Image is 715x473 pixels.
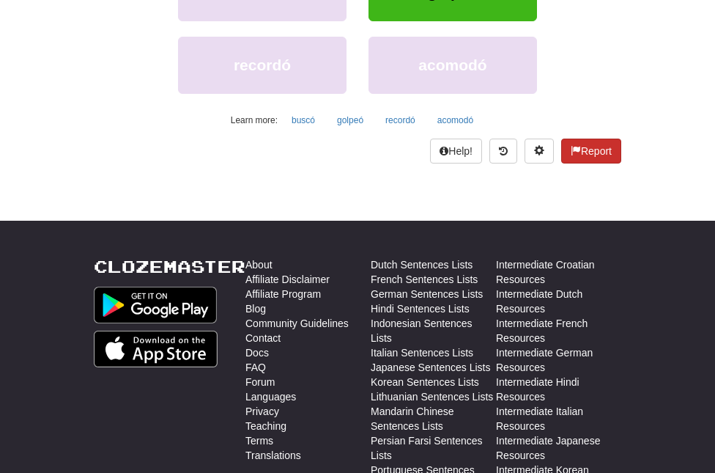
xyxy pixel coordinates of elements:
[371,404,496,433] a: Mandarin Chinese Sentences Lists
[245,419,286,433] a: Teaching
[178,37,347,94] button: recordó
[234,56,291,73] span: recordó
[245,360,266,375] a: FAQ
[496,287,621,316] a: Intermediate Dutch Resources
[245,433,273,448] a: Terms
[231,115,278,125] small: Learn more:
[371,257,473,272] a: Dutch Sentences Lists
[245,375,275,389] a: Forum
[496,375,621,404] a: Intermediate Hindi Resources
[496,257,621,287] a: Intermediate Croatian Resources
[371,287,483,301] a: German Sentences Lists
[371,272,478,287] a: French Sentences Lists
[245,272,330,287] a: Affiliate Disclaimer
[245,316,349,331] a: Community Guidelines
[94,257,245,276] a: Clozemaster
[371,389,493,404] a: Lithuanian Sentences Lists
[371,375,479,389] a: Korean Sentences Lists
[371,316,496,345] a: Indonesian Sentences Lists
[94,331,218,367] img: Get it on App Store
[245,257,273,272] a: About
[245,331,281,345] a: Contact
[371,360,490,375] a: Japanese Sentences Lists
[284,109,323,131] button: buscó
[377,109,423,131] button: recordó
[418,56,486,73] span: acomodó
[561,139,621,164] button: Report
[429,109,481,131] button: acomodó
[496,433,621,463] a: Intermediate Japanese Resources
[368,37,537,94] button: acomodó
[489,139,517,164] button: Round history (alt+y)
[245,345,269,360] a: Docs
[430,139,482,164] button: Help!
[496,345,621,375] a: Intermediate German Resources
[371,433,496,463] a: Persian Farsi Sentences Lists
[329,109,371,131] button: golpeó
[94,287,217,323] img: Get it on Google Play
[245,448,301,463] a: Translations
[371,345,473,360] a: Italian Sentences Lists
[245,389,296,404] a: Languages
[496,316,621,345] a: Intermediate French Resources
[245,404,279,419] a: Privacy
[245,301,266,316] a: Blog
[371,301,470,316] a: Hindi Sentences Lists
[496,404,621,433] a: Intermediate Italian Resources
[245,287,321,301] a: Affiliate Program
